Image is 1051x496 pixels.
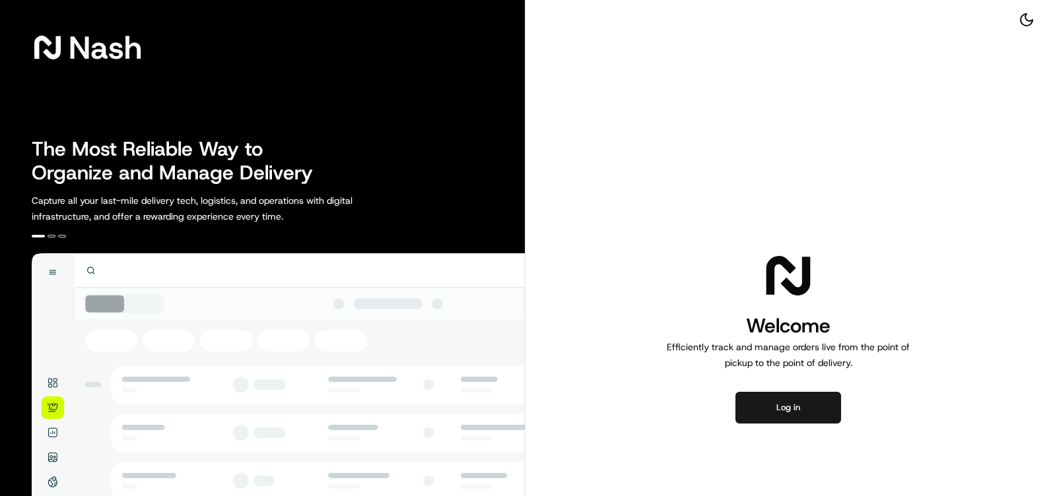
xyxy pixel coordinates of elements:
[735,392,841,423] button: Log in
[661,339,915,371] p: Efficiently track and manage orders live from the point of pickup to the point of delivery.
[32,193,412,224] p: Capture all your last-mile delivery tech, logistics, and operations with digital infrastructure, ...
[69,34,142,61] span: Nash
[661,313,915,339] h1: Welcome
[32,137,327,185] h2: The Most Reliable Way to Organize and Manage Delivery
